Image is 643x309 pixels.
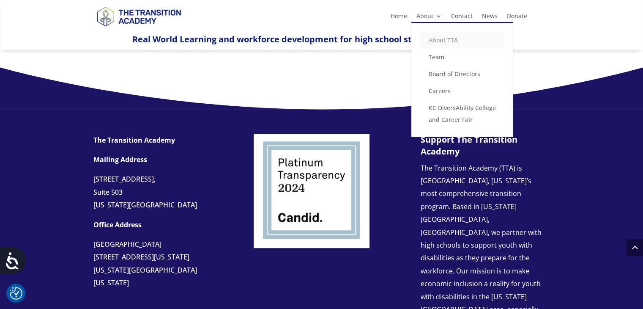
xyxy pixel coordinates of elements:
[420,83,504,99] a: Careers
[420,49,504,66] a: Team
[10,287,22,300] img: Revisit consent button
[420,66,504,83] a: Board of Directors
[10,287,22,300] button: Cookie Settings
[93,173,229,185] div: [STREET_ADDRESS],
[93,199,229,211] div: [US_STATE][GEOGRAPHIC_DATA]
[420,99,504,128] a: KC DiversAbility College and Career Fair
[421,134,543,162] h3: Support The Transition Academy
[93,1,184,31] img: TTA Brand_TTA Primary Logo_Horizontal_Light BG
[416,13,441,22] a: About
[93,155,147,164] strong: Mailing Address
[254,242,369,250] a: Logo-Noticias
[93,135,175,145] strong: The Transition Academy
[132,33,510,45] span: Real World Learning and workforce development for high school students with disabilities
[420,32,504,49] a: About TTA
[93,186,229,199] div: Suite 503
[93,238,229,296] p: [GEOGRAPHIC_DATA] [US_STATE][GEOGRAPHIC_DATA][US_STATE]
[506,13,527,22] a: Donate
[482,13,497,22] a: News
[254,134,369,248] img: Screenshot 2024-06-22 at 11.34.49 AM
[390,13,407,22] a: Home
[93,25,184,33] a: Logo-Noticias
[451,13,472,22] a: Contact
[93,220,142,229] strong: Office Address
[93,252,189,262] span: [STREET_ADDRESS][US_STATE]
